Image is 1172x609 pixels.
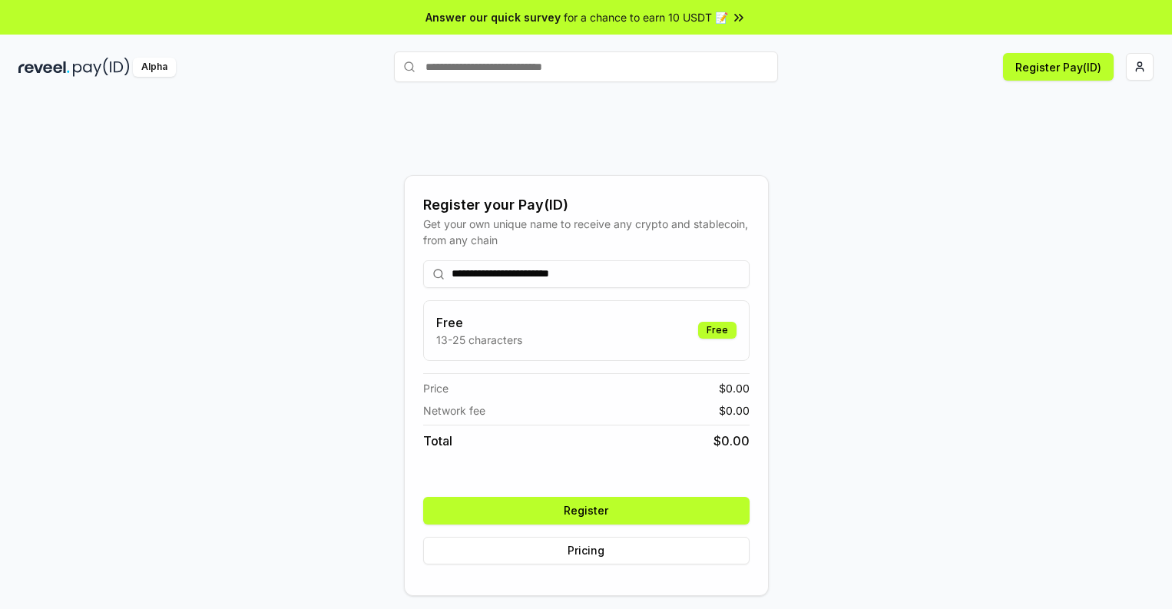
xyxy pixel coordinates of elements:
[423,497,750,525] button: Register
[423,194,750,216] div: Register your Pay(ID)
[713,432,750,450] span: $ 0.00
[133,58,176,77] div: Alpha
[436,313,522,332] h3: Free
[719,402,750,419] span: $ 0.00
[564,9,728,25] span: for a chance to earn 10 USDT 📝
[423,216,750,248] div: Get your own unique name to receive any crypto and stablecoin, from any chain
[18,58,70,77] img: reveel_dark
[1003,53,1114,81] button: Register Pay(ID)
[719,380,750,396] span: $ 0.00
[436,332,522,348] p: 13-25 characters
[73,58,130,77] img: pay_id
[423,402,485,419] span: Network fee
[423,380,449,396] span: Price
[425,9,561,25] span: Answer our quick survey
[423,432,452,450] span: Total
[423,537,750,564] button: Pricing
[698,322,737,339] div: Free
